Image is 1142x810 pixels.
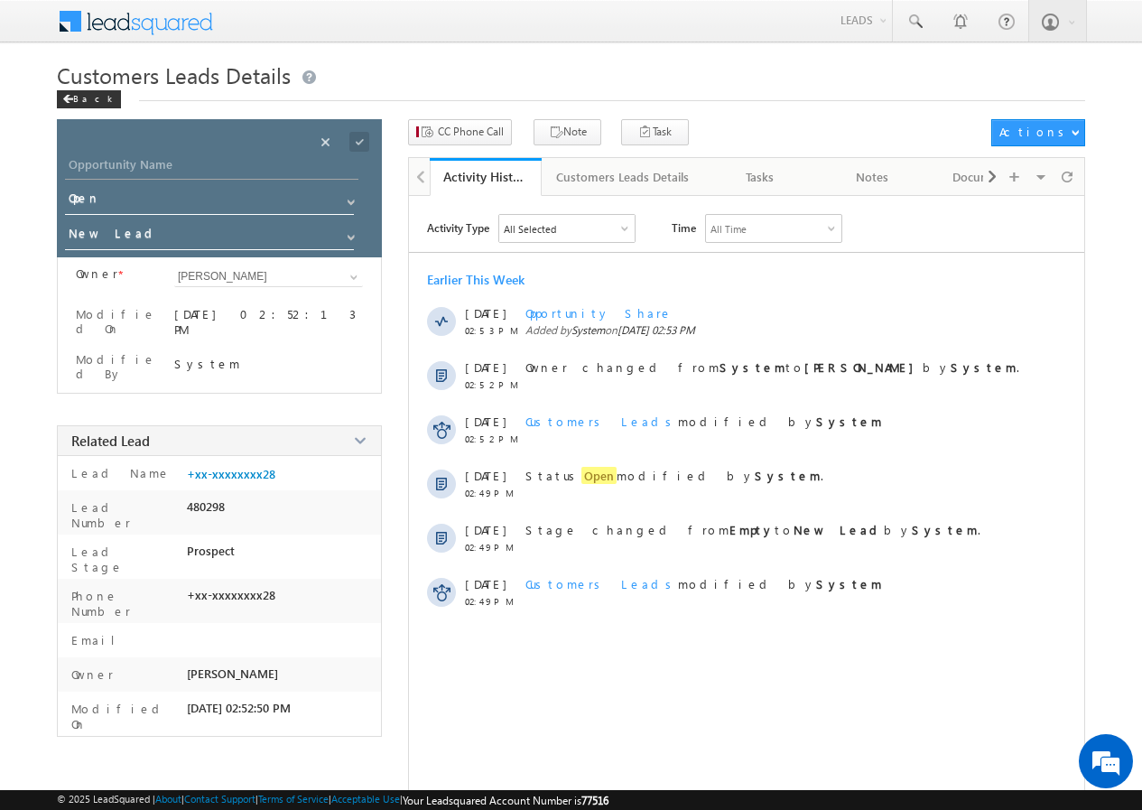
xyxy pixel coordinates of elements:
[427,271,525,288] div: Earlier This Week
[831,166,913,188] div: Notes
[525,359,1019,375] span: Owner changed from to by .
[465,488,519,498] span: 02:49 PM
[67,465,171,480] label: Lead Name
[338,224,360,242] a: Show All Items
[67,544,180,574] label: Lead Stage
[67,632,129,647] label: Email
[187,544,235,558] span: Prospect
[465,576,506,591] span: [DATE]
[57,61,291,89] span: Customers Leads Details
[184,793,255,805] a: Contact Support
[525,323,1051,337] span: Added by on
[174,266,363,287] input: Type to Search
[755,468,821,483] strong: System
[94,95,303,118] div: Chat with us now
[525,522,980,537] span: Stage changed from to by .
[525,576,678,591] span: Customers Leads
[705,158,817,196] a: Tasks
[729,522,775,537] strong: Empty
[174,356,363,371] div: System
[465,379,519,390] span: 02:52 PM
[817,158,929,196] a: Notes
[929,158,1041,196] a: Documents
[465,433,519,444] span: 02:52 PM
[581,467,617,484] span: Open
[816,414,882,429] strong: System
[465,468,506,483] span: [DATE]
[991,119,1084,146] button: Actions
[76,307,158,336] label: Modified On
[57,90,121,108] div: Back
[617,323,695,337] span: [DATE] 02:53 PM
[187,588,275,602] span: +xx-xxxxxxxx28
[804,359,923,375] strong: [PERSON_NAME]
[187,666,278,681] span: [PERSON_NAME]
[542,158,705,196] a: Customers Leads Details
[430,158,542,196] a: Activity History
[76,352,158,381] label: Modified By
[710,223,747,235] div: All Time
[525,414,678,429] span: Customers Leads
[340,268,363,286] a: Show All Items
[187,499,225,514] span: 480298
[465,325,519,336] span: 02:53 PM
[465,305,506,321] span: [DATE]
[525,414,882,429] span: modified by
[427,214,489,241] span: Activity Type
[999,124,1071,140] div: Actions
[556,166,689,188] div: Customers Leads Details
[331,793,400,805] a: Acceptable Use
[525,576,882,591] span: modified by
[951,359,1017,375] strong: System
[499,215,635,242] div: All Selected
[65,154,358,180] input: Opportunity Name Opportunity Name
[430,158,542,194] li: Activity History
[57,793,608,807] span: © 2025 LeadSquared | | | | |
[187,467,275,481] a: +xx-xxxxxxxx28
[246,556,328,581] em: Start Chat
[187,701,291,715] span: [DATE] 02:52:50 PM
[504,223,556,235] div: All Selected
[581,794,608,807] span: 77516
[465,414,506,429] span: [DATE]
[943,166,1025,188] div: Documents
[65,187,354,215] input: Status
[23,167,330,541] textarea: Type your message and hit 'Enter'
[155,793,181,805] a: About
[76,266,118,281] label: Owner
[71,432,150,450] span: Related Lead
[465,542,519,553] span: 02:49 PM
[525,467,823,484] span: Status modified by .
[816,576,882,591] strong: System
[174,306,363,337] div: [DATE] 02:52:13 PM
[438,124,504,140] span: CC Phone Call
[65,222,354,250] input: Stage
[31,95,76,118] img: d_60004797649_company_0_60004797649
[338,189,360,207] a: Show All Items
[403,794,608,807] span: Your Leadsquared Account Number is
[465,359,506,375] span: [DATE]
[67,701,180,731] label: Modified On
[794,522,884,537] strong: New Lead
[525,305,673,321] span: Opportunity Share
[443,168,528,185] div: Activity History
[67,588,180,619] label: Phone Number
[912,522,978,537] strong: System
[534,119,601,145] button: Note
[672,214,696,241] span: Time
[571,323,605,337] span: System
[465,596,519,607] span: 02:49 PM
[67,666,114,682] label: Owner
[296,9,339,52] div: Minimize live chat window
[720,359,785,375] strong: System
[258,793,329,805] a: Terms of Service
[621,119,689,145] button: Task
[67,499,180,530] label: Lead Number
[408,119,512,145] button: CC Phone Call
[720,166,801,188] div: Tasks
[465,522,506,537] span: [DATE]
